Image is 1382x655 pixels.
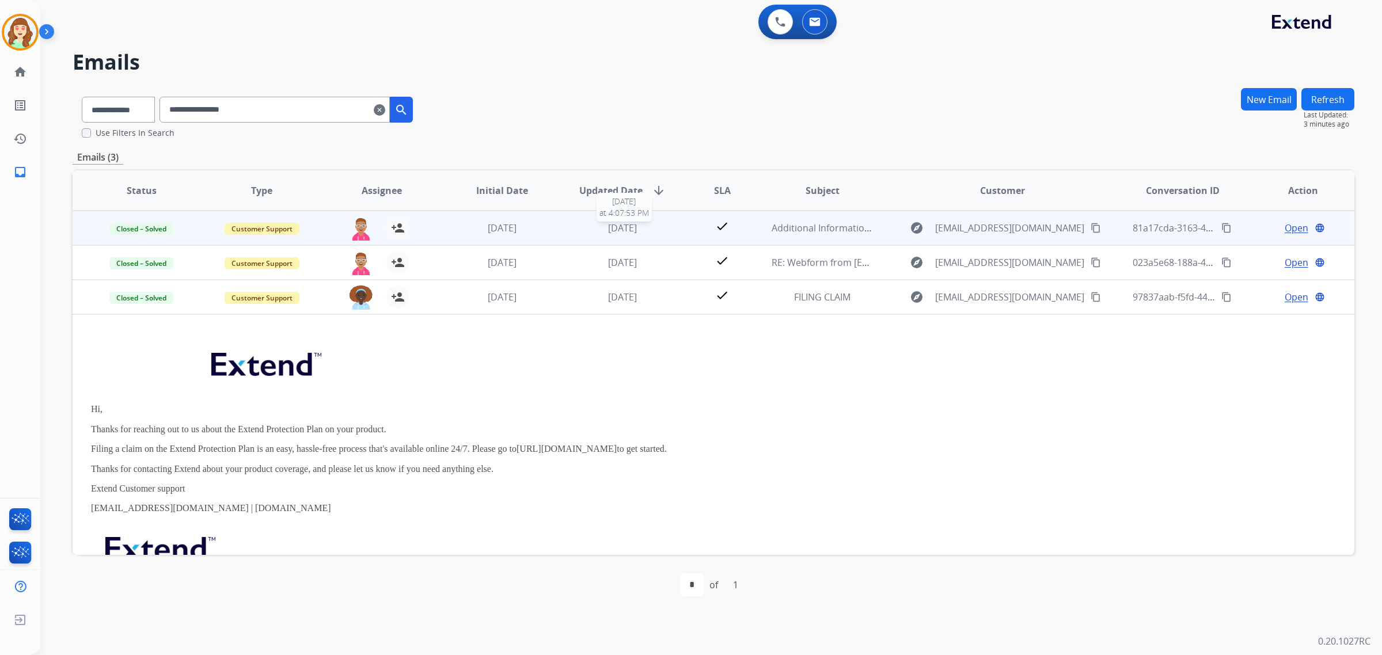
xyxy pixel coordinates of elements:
span: [EMAIL_ADDRESS][DOMAIN_NAME] [935,221,1084,235]
mat-icon: clear [374,103,385,117]
mat-icon: history [13,132,27,146]
span: FILING CLAIM [794,291,851,303]
div: 1 [724,573,747,596]
img: extend.png [197,339,333,384]
span: [EMAIL_ADDRESS][DOMAIN_NAME] [935,290,1084,304]
span: [DATE] [488,256,517,269]
span: Type [251,184,272,197]
img: extend.png [91,523,227,569]
mat-icon: home [13,65,27,79]
span: Closed – Solved [109,223,173,235]
span: [DATE] [599,196,649,207]
p: Thanks for reaching out to us about the Extend Protection Plan on your product. [91,424,1096,435]
span: Closed – Solved [109,257,173,269]
mat-icon: language [1315,223,1325,233]
mat-icon: language [1315,257,1325,268]
button: Refresh [1301,88,1354,111]
button: New Email [1241,88,1297,111]
p: [EMAIL_ADDRESS][DOMAIN_NAME] | [DOMAIN_NAME] [91,503,1096,513]
span: Open [1285,221,1308,235]
mat-icon: inbox [13,165,27,179]
mat-icon: content_copy [1091,292,1101,302]
span: [EMAIL_ADDRESS][DOMAIN_NAME] [935,256,1084,269]
img: avatar [4,16,36,48]
mat-icon: check [715,254,729,268]
span: Closed – Solved [109,292,173,304]
span: 023a5e68-188a-476b-866b-36e06a7ed4b3 [1133,256,1312,269]
span: Customer Support [225,292,299,304]
span: SLA [714,184,731,197]
h2: Emails [73,51,1354,74]
mat-icon: check [715,288,729,302]
span: Assignee [362,184,402,197]
span: 81a17cda-3163-423d-bb30-705a56526584 [1133,222,1312,234]
p: Hi, [91,404,1096,414]
mat-icon: content_copy [1221,223,1232,233]
p: Emails (3) [73,150,123,165]
p: Thanks for contacting Extend about your product coverage, and please let us know if you need anyt... [91,464,1096,474]
span: Customer Support [225,223,299,235]
p: Filing a claim on the Extend Protection Plan is an easy, hassle-free process that's available onl... [91,444,1096,454]
mat-icon: explore [910,290,924,304]
label: Use Filters In Search [96,127,174,139]
a: [URL][DOMAIN_NAME] [517,444,617,454]
img: agent-avatar [350,285,373,310]
span: Last Updated: [1304,111,1354,120]
div: of [709,578,718,592]
span: Initial Date [476,184,528,197]
mat-icon: person_add [391,221,405,235]
span: 97837aab-f5fd-4400-8a70-2a585cc9f5a3 [1133,291,1303,303]
mat-icon: check [715,219,729,233]
mat-icon: content_copy [1221,257,1232,268]
span: [DATE] [608,291,637,303]
mat-icon: person_add [391,256,405,269]
th: Action [1234,170,1354,211]
mat-icon: content_copy [1091,223,1101,233]
span: Status [127,184,157,197]
span: [DATE] [608,256,637,269]
p: Extend Customer support [91,483,1096,494]
mat-icon: content_copy [1091,257,1101,268]
span: Subject [806,184,840,197]
mat-icon: language [1315,292,1325,302]
span: Conversation ID [1146,184,1220,197]
span: Customer Support [225,257,299,269]
span: [DATE] [488,291,517,303]
span: Customer [980,184,1025,197]
span: 3 minutes ago [1304,120,1354,129]
img: agent-avatar [350,216,373,241]
mat-icon: explore [910,221,924,235]
mat-icon: list_alt [13,98,27,112]
span: at 4:07:53 PM [599,207,649,219]
mat-icon: person_add [391,290,405,304]
span: Open [1285,256,1308,269]
p: 0.20.1027RC [1318,634,1370,648]
img: agent-avatar [350,251,373,275]
mat-icon: search [394,103,408,117]
span: [DATE] [488,222,517,234]
span: Updated Date [579,184,643,197]
span: Additional Information needed [772,222,905,234]
mat-icon: content_copy [1221,292,1232,302]
mat-icon: arrow_downward [652,184,666,197]
span: Open [1285,290,1308,304]
span: RE: Webform from [EMAIL_ADDRESS][DOMAIN_NAME] on [DATE] [772,256,1048,269]
mat-icon: explore [910,256,924,269]
span: [DATE] [608,222,637,234]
